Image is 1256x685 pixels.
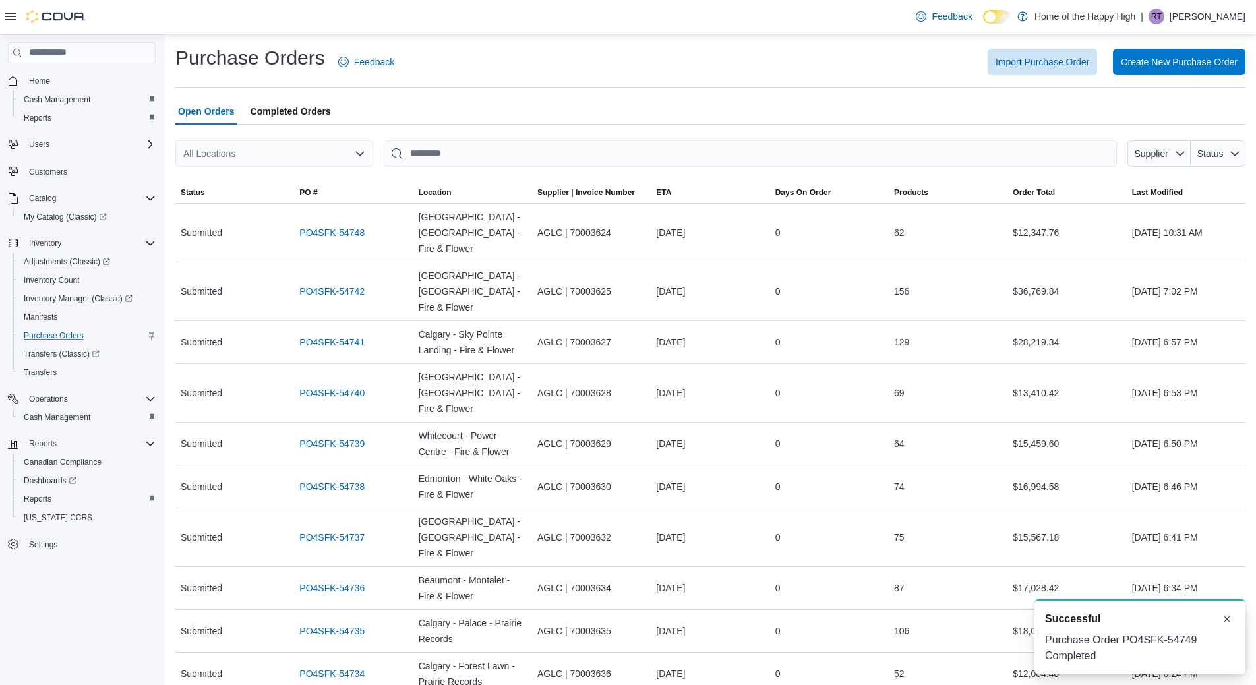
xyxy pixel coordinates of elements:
[24,436,156,452] span: Reports
[1127,278,1245,305] div: [DATE] 7:02 PM
[29,139,49,150] span: Users
[1141,9,1143,24] p: |
[532,524,651,551] div: AGLC | 70003632
[894,385,905,401] span: 69
[24,475,76,486] span: Dashboards
[13,208,161,226] a: My Catalog (Classic)
[294,182,413,203] button: PO #
[18,92,156,107] span: Cash Management
[24,330,84,341] span: Purchase Orders
[532,575,651,601] div: AGLC | 70003634
[651,618,769,644] div: [DATE]
[532,618,651,644] div: AGLC | 70003635
[18,409,156,425] span: Cash Management
[24,94,90,105] span: Cash Management
[1151,9,1162,24] span: RT
[18,254,115,270] a: Adjustments (Classic)
[24,164,73,180] a: Customers
[651,473,769,500] div: [DATE]
[1135,148,1168,159] span: Supplier
[181,529,222,545] span: Submitted
[181,580,222,596] span: Submitted
[532,278,651,305] div: AGLC | 70003625
[299,666,365,682] a: PO4SFK-54734
[1034,9,1135,24] p: Home of the Happy High
[24,191,156,206] span: Catalog
[651,220,769,246] div: [DATE]
[24,512,92,523] span: [US_STATE] CCRS
[299,479,365,494] a: PO4SFK-54738
[18,473,82,489] a: Dashboards
[24,391,156,407] span: Operations
[18,209,112,225] a: My Catalog (Classic)
[29,193,56,204] span: Catalog
[651,329,769,355] div: [DATE]
[419,514,527,561] span: [GEOGRAPHIC_DATA] - [GEOGRAPHIC_DATA] - Fire & Flower
[775,479,781,494] span: 0
[3,189,161,208] button: Catalog
[18,491,57,507] a: Reports
[532,220,651,246] div: AGLC | 70003624
[24,163,156,179] span: Customers
[419,268,527,315] span: [GEOGRAPHIC_DATA] - [GEOGRAPHIC_DATA] - Fire & Flower
[18,510,98,525] a: [US_STATE] CCRS
[181,334,222,350] span: Submitted
[24,235,67,251] button: Inventory
[3,162,161,181] button: Customers
[1127,431,1245,457] div: [DATE] 6:50 PM
[24,191,61,206] button: Catalog
[18,491,156,507] span: Reports
[175,45,325,71] h1: Purchase Orders
[18,409,96,425] a: Cash Management
[651,524,769,551] div: [DATE]
[1219,611,1235,627] button: Dismiss toast
[181,436,222,452] span: Submitted
[181,283,222,299] span: Submitted
[419,615,527,647] span: Calgary - Palace - Prairie Records
[770,182,889,203] button: Days On Order
[775,666,781,682] span: 0
[3,390,161,408] button: Operations
[18,309,156,325] span: Manifests
[1127,524,1245,551] div: [DATE] 6:41 PM
[894,436,905,452] span: 64
[1127,182,1245,203] button: Last Modified
[18,209,156,225] span: My Catalog (Classic)
[13,508,161,527] button: [US_STATE] CCRS
[24,136,156,152] span: Users
[18,309,63,325] a: Manifests
[1127,473,1245,500] div: [DATE] 6:46 PM
[3,234,161,253] button: Inventory
[24,73,55,89] a: Home
[299,580,365,596] a: PO4SFK-54736
[1007,329,1126,355] div: $28,219.34
[18,328,89,343] a: Purchase Orders
[24,349,100,359] span: Transfers (Classic)
[532,473,651,500] div: AGLC | 70003630
[24,367,57,378] span: Transfers
[13,90,161,109] button: Cash Management
[24,275,80,285] span: Inventory Count
[651,575,769,601] div: [DATE]
[532,431,651,457] div: AGLC | 70003629
[1127,575,1245,601] div: [DATE] 6:34 PM
[18,272,85,288] a: Inventory Count
[3,71,161,90] button: Home
[775,385,781,401] span: 0
[29,167,67,177] span: Customers
[24,212,107,222] span: My Catalog (Classic)
[24,457,102,467] span: Canadian Compliance
[1127,380,1245,406] div: [DATE] 6:53 PM
[894,479,905,494] span: 74
[18,473,156,489] span: Dashboards
[29,238,61,249] span: Inventory
[1007,575,1126,601] div: $17,028.42
[1197,148,1224,159] span: Status
[996,55,1089,69] span: Import Purchase Order
[13,326,161,345] button: Purchase Orders
[651,278,769,305] div: [DATE]
[18,328,156,343] span: Purchase Orders
[18,110,156,126] span: Reports
[894,666,905,682] span: 52
[354,55,394,69] span: Feedback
